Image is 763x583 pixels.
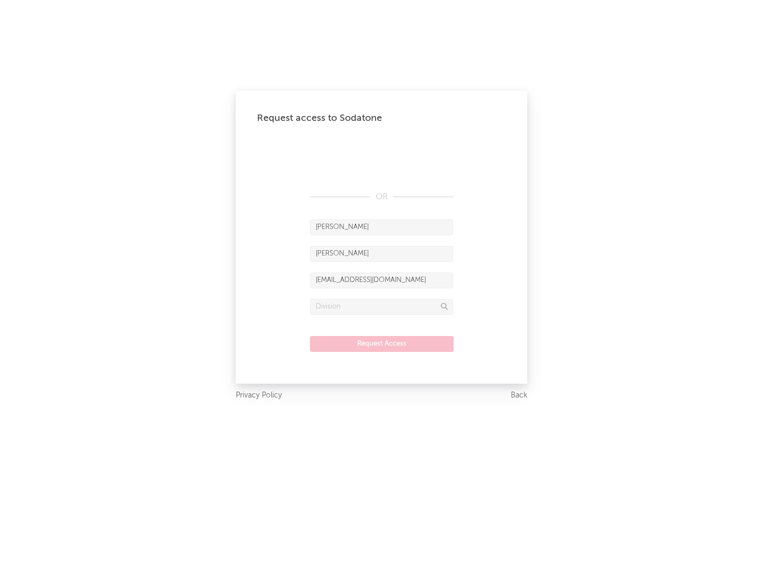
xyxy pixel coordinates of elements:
input: First Name [310,219,453,235]
input: Last Name [310,246,453,262]
input: Division [310,299,453,315]
a: Privacy Policy [236,389,282,402]
button: Request Access [310,336,454,352]
div: OR [310,191,453,204]
a: Back [511,389,527,402]
input: Email [310,272,453,288]
div: Request access to Sodatone [257,112,506,125]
